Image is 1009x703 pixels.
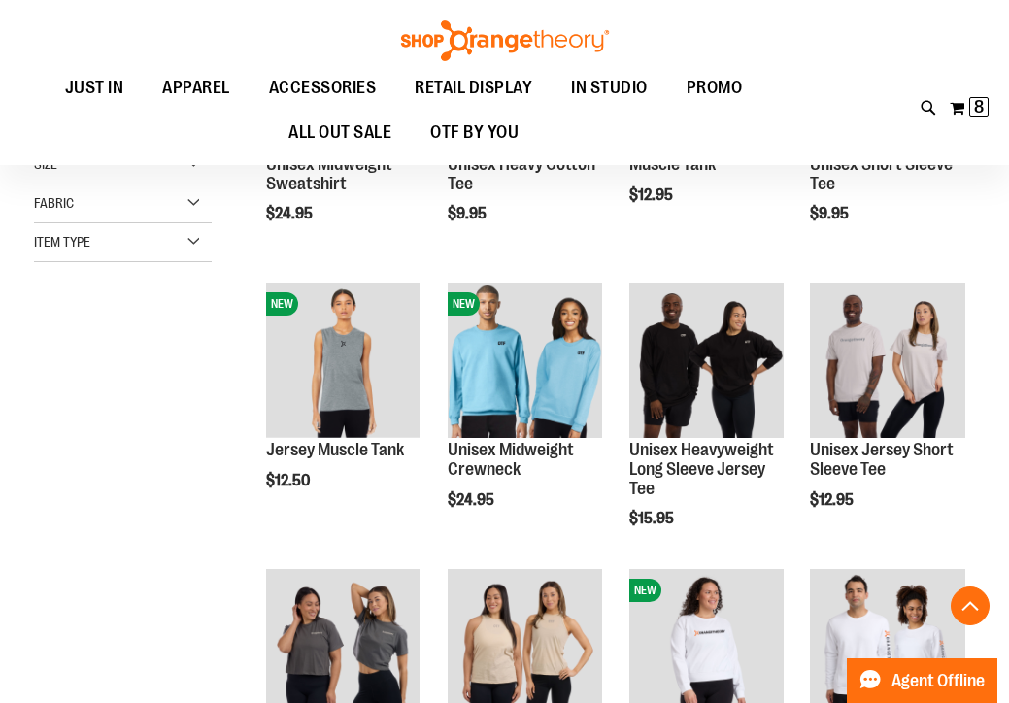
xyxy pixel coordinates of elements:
span: NEW [448,292,480,316]
span: $12.95 [810,491,857,509]
a: Unisex Heavy Cotton Tee [448,154,595,193]
a: Unisex Midweight Crewneck [448,440,574,479]
span: $24.95 [448,491,497,509]
span: $9.95 [448,205,489,222]
a: Unisex Heavyweight Long Sleeve Jersey Tee [629,440,774,498]
span: ACCESSORIES [269,66,377,110]
a: OTF Unisex Heavyweight Long Sleeve Jersey Tee Black [629,283,784,440]
a: Unisex Midweight Sweatshirt [266,154,392,193]
a: Unisex Short Sleeve Tee [810,154,953,193]
span: OTF BY YOU [430,111,519,154]
span: JUST IN [65,66,124,110]
img: OTF Unisex Heavyweight Long Sleeve Jersey Tee Black [629,283,784,437]
a: Unisex Midweight CrewneckNEW [448,283,602,440]
div: product [620,273,793,577]
span: ALL OUT SALE [288,111,391,154]
img: Jersey Muscle Tank [266,283,420,437]
span: NEW [629,579,661,602]
img: Shop Orangetheory [398,20,612,61]
span: $24.95 [266,205,316,222]
a: Jersey Muscle Tank [266,440,404,459]
span: Agent Offline [891,672,985,690]
span: Item Type [34,234,90,250]
a: Muscle Tank [629,154,716,174]
span: $12.50 [266,472,313,489]
a: OTF Unisex Jersey SS Tee Grey [810,283,964,440]
a: Unisex Jersey Short Sleeve Tee [810,440,954,479]
img: Unisex Midweight Crewneck [448,283,602,437]
span: PROMO [687,66,743,110]
span: 8 [974,97,984,117]
div: product [256,273,430,538]
span: $12.95 [629,186,676,204]
div: product [800,273,974,557]
span: IN STUDIO [571,66,648,110]
span: RETAIL DISPLAY [415,66,532,110]
a: Jersey Muscle TankNEW [266,283,420,440]
span: $9.95 [810,205,852,222]
button: Agent Offline [847,658,997,703]
button: Back To Top [951,586,990,625]
span: Fabric [34,195,74,211]
span: $15.95 [629,510,677,527]
span: NEW [266,292,298,316]
span: APPAREL [162,66,230,110]
img: OTF Unisex Jersey SS Tee Grey [810,283,964,437]
div: product [438,273,612,557]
